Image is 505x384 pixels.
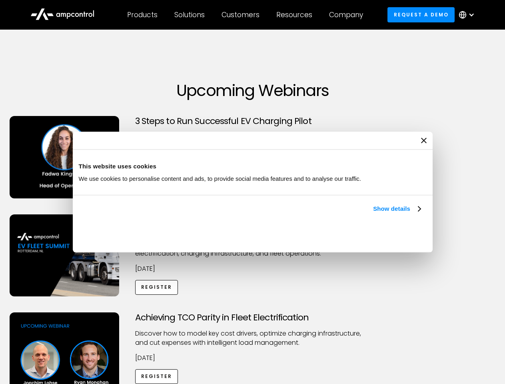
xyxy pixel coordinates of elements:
[79,162,427,171] div: This website uses cookies
[127,10,158,19] div: Products
[135,369,178,384] a: Register
[329,10,363,19] div: Company
[135,116,370,126] h3: 3 Steps to Run Successful EV Charging Pilot
[222,10,259,19] div: Customers
[135,312,370,323] h3: Achieving TCO Parity in Fleet Electrification
[174,10,205,19] div: Solutions
[135,329,370,347] p: Discover how to model key cost drivers, optimize charging infrastructure, and cut expenses with i...
[10,81,496,100] h1: Upcoming Webinars
[135,264,370,273] p: [DATE]
[276,10,312,19] div: Resources
[135,280,178,295] a: Register
[79,175,361,182] span: We use cookies to personalise content and ads, to provide social media features and to analyse ou...
[135,354,370,362] p: [DATE]
[373,204,420,214] a: Show details
[387,7,455,22] a: Request a demo
[421,138,427,143] button: Close banner
[309,223,423,246] button: Okay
